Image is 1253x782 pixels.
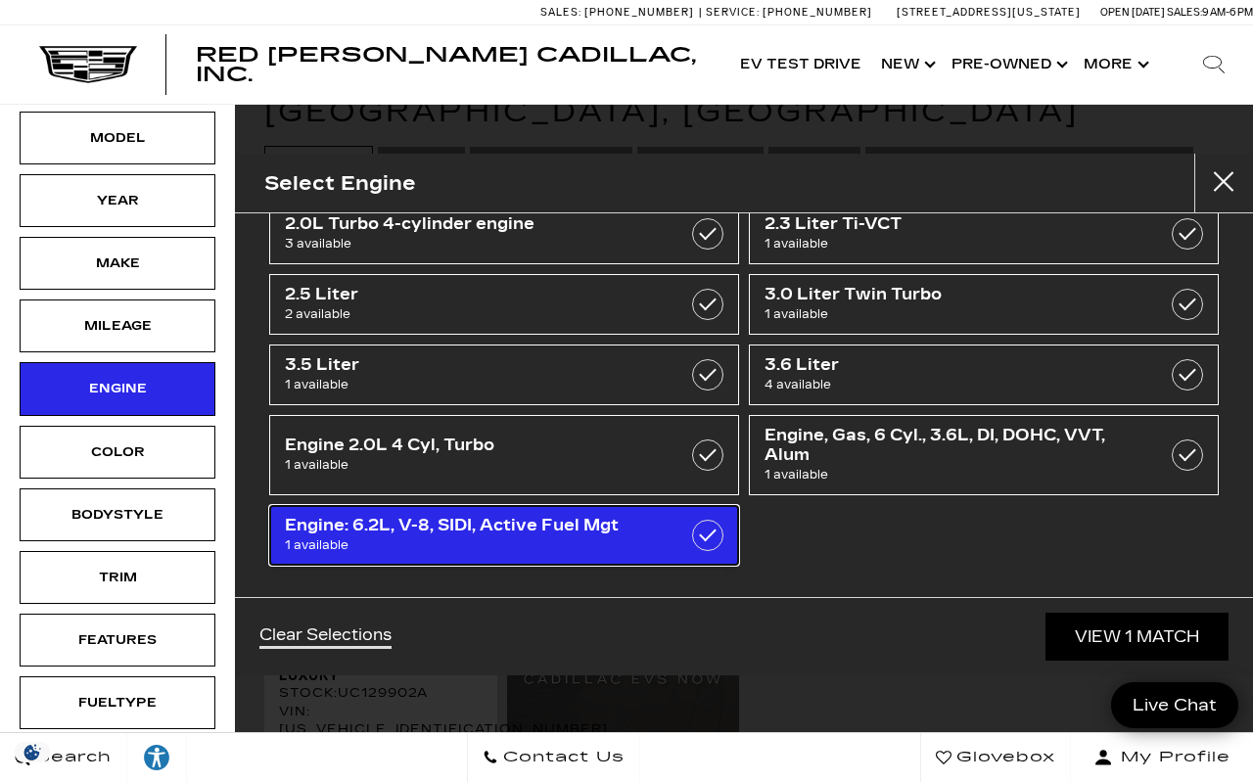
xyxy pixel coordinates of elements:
div: BodystyleBodystyle [20,488,215,541]
span: Contact Us [498,744,625,771]
img: Opt-Out Icon [10,742,55,762]
span: 1 available [765,234,1137,253]
span: Search [30,744,112,771]
span: Engine, Gas, 6 Cyl., 3.6L, DI, DOHC, VVT, Alum [765,426,1137,465]
div: Engine [69,378,166,399]
a: Engine: 6.2L, V-8, SIDI, Active Fuel Mgt1 available [269,505,739,566]
span: Service: [706,6,760,19]
a: View 1 Match [1045,613,1229,661]
a: Red [PERSON_NAME] Cadillac, Inc. [196,45,711,84]
span: 4 available [765,375,1137,394]
div: Fueltype [69,692,166,713]
div: Bodystyle [69,504,166,526]
section: Click to Open Cookie Consent Modal [10,742,55,762]
a: EV Test Drive [730,25,871,104]
div: FueltypeFueltype [20,676,215,729]
a: Explore your accessibility options [127,733,187,782]
button: More [1074,25,1155,104]
span: 2.0L Turbo 4-cylinder engine [285,214,658,234]
span: Glovebox [951,744,1055,771]
div: YearYear [20,174,215,227]
a: Engine 2.0L 4 Cyl, Turbo1 available [269,415,739,495]
button: Open user profile menu [1071,733,1253,782]
span: 1 available [285,455,658,475]
span: 1 available [765,304,1137,324]
a: 3.6 Liter4 available [749,345,1219,405]
span: 3.0 Liter Twin Turbo [765,285,1137,304]
span: Open [DATE] [1100,6,1165,19]
img: Cadillac Dark Logo with Cadillac White Text [39,46,137,83]
span: Sales: [1167,6,1202,19]
span: My Profile [1113,744,1230,771]
button: close [1194,154,1253,212]
span: 1 available [765,465,1137,484]
div: Make [69,253,166,274]
span: 3.6 Liter [765,355,1137,375]
a: Live Chat [1111,682,1238,728]
div: EngineEngine [20,362,215,415]
a: Contact Us [467,733,640,782]
a: 3.0 Liter Twin Turbo1 available [749,274,1219,335]
a: [STREET_ADDRESS][US_STATE] [897,6,1081,19]
span: 1 available [285,375,658,394]
a: Glovebox [920,733,1071,782]
a: Engine, Gas, 6 Cyl., 3.6L, DI, DOHC, VVT, Alum1 available [749,415,1219,495]
span: 2.5 Liter [285,285,658,304]
div: Features [69,629,166,651]
span: 2 available [285,304,658,324]
a: Sales: [PHONE_NUMBER] [540,7,699,18]
span: 9 AM-6 PM [1202,6,1253,19]
span: 3 available [285,234,658,253]
div: ColorColor [20,426,215,479]
span: 1 available [285,535,658,555]
div: ModelModel [20,112,215,164]
span: Red [PERSON_NAME] Cadillac, Inc. [196,43,696,86]
div: MileageMileage [20,299,215,352]
div: Color [69,441,166,463]
span: 3.5 Liter [285,355,658,375]
a: 2.3 Liter Ti-VCT1 available [749,204,1219,264]
span: [PHONE_NUMBER] [584,6,694,19]
a: 3.5 Liter1 available [269,345,739,405]
span: Engine: 6.2L, V-8, SIDI, Active Fuel Mgt [285,516,658,535]
span: Engine 2.0L 4 Cyl, Turbo [285,436,658,455]
h2: Select Engine [264,167,416,200]
div: Year [69,190,166,211]
div: FeaturesFeatures [20,614,215,667]
div: MakeMake [20,237,215,290]
a: 2.0L Turbo 4-cylinder engine3 available [269,204,739,264]
span: 2.3 Liter Ti-VCT [765,214,1137,234]
div: Model [69,127,166,149]
span: [PHONE_NUMBER] [763,6,872,19]
div: TrimTrim [20,551,215,604]
a: Clear Selections [259,625,392,649]
a: Pre-Owned [942,25,1074,104]
a: New [871,25,942,104]
a: Service: [PHONE_NUMBER] [699,7,877,18]
div: Trim [69,567,166,588]
div: Mileage [69,315,166,337]
div: Explore your accessibility options [127,743,186,772]
span: Sales: [540,6,581,19]
a: 2.5 Liter2 available [269,274,739,335]
span: Live Chat [1123,694,1227,716]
